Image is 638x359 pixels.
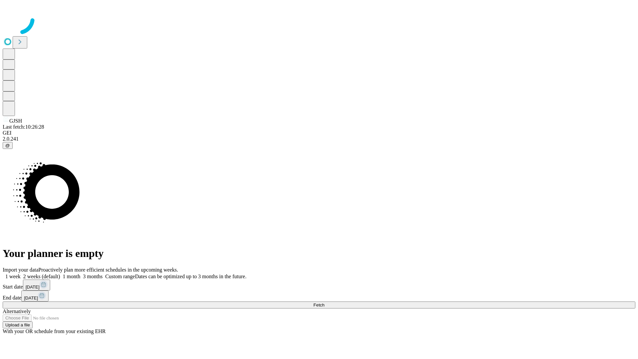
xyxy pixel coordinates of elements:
[5,274,21,279] span: 1 week
[24,296,38,300] span: [DATE]
[3,280,635,291] div: Start date
[3,142,13,149] button: @
[3,130,635,136] div: GEI
[3,328,106,334] span: With your OR schedule from your existing EHR
[313,302,324,307] span: Fetch
[3,247,635,260] h1: Your planner is empty
[3,291,635,301] div: End date
[39,267,178,273] span: Proactively plan more efficient schedules in the upcoming weeks.
[9,118,22,124] span: GJSH
[3,124,44,130] span: Last fetch: 10:26:28
[23,280,50,291] button: [DATE]
[83,274,103,279] span: 3 months
[105,274,135,279] span: Custom range
[3,308,31,314] span: Alternatively
[63,274,80,279] span: 1 month
[3,321,33,328] button: Upload a file
[21,291,49,301] button: [DATE]
[3,267,39,273] span: Import your data
[26,285,40,290] span: [DATE]
[3,136,635,142] div: 2.0.241
[3,301,635,308] button: Fetch
[5,143,10,148] span: @
[135,274,246,279] span: Dates can be optimized up to 3 months in the future.
[23,274,60,279] span: 2 weeks (default)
